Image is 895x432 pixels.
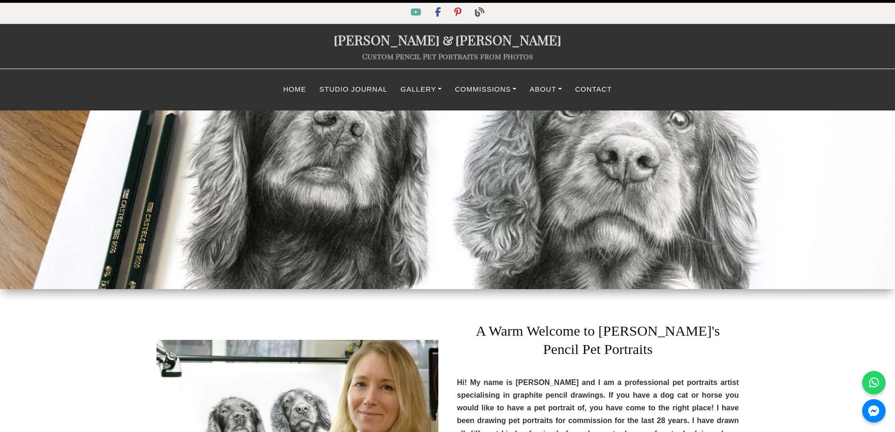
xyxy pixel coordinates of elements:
[362,51,533,61] a: Custom Pencil Pet Portraits from Photos
[394,80,449,99] a: Gallery
[523,80,568,99] a: About
[313,80,394,99] a: Studio Journal
[469,9,490,17] a: Blog
[568,80,618,99] a: Contact
[405,9,429,17] a: YouTube
[440,31,455,48] span: &
[429,9,449,17] a: Facebook
[449,9,469,17] a: Pinterest
[334,31,561,48] a: [PERSON_NAME]&[PERSON_NAME]
[448,80,523,99] a: Commissions
[457,308,739,364] h1: A Warm Welcome to [PERSON_NAME]'s Pencil Pet Portraits
[862,399,886,423] a: Messenger
[277,80,313,99] a: Home
[862,371,886,394] a: WhatsApp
